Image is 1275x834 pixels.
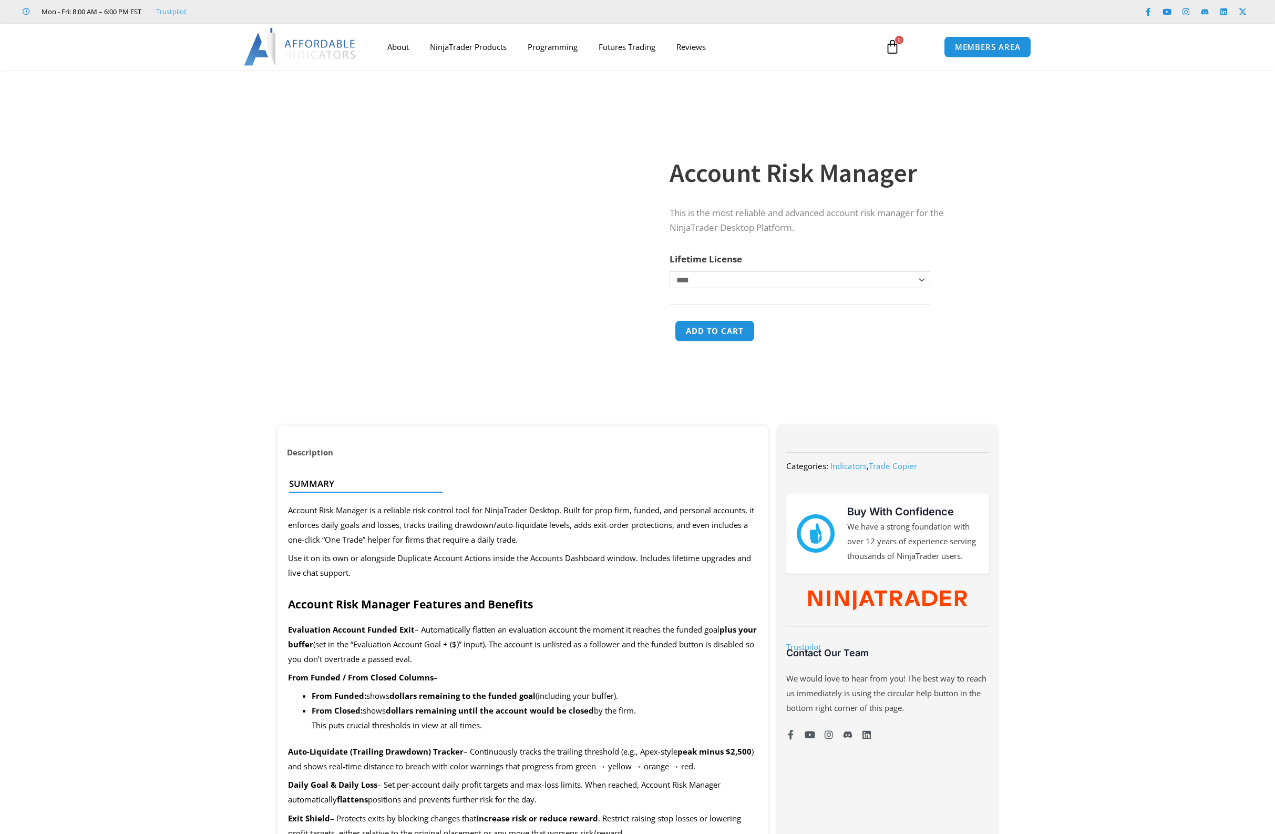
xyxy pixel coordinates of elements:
[786,672,989,716] p: We would love to hear from you! The best way to reach us immediately is using the circular help b...
[830,461,917,471] span: ,
[156,5,187,18] a: Trustpilot
[517,35,588,59] a: Programming
[363,705,386,716] span: shows
[289,479,748,489] h4: Summary
[288,624,757,649] b: plus your buffer
[39,5,141,18] span: Mon - Fri: 8:00 AM – 6:00 PM EST
[377,35,419,59] a: About
[869,461,917,471] a: Trade Copier
[666,35,716,59] a: Reviews
[786,647,989,659] h3: Contact Our Team
[337,794,368,805] b: flattens
[434,672,438,683] span: –
[675,320,755,342] button: Add to cart
[670,206,976,236] p: This is the most reliable and advanced account risk manager for the NinjaTrader Desktop Platform.
[830,461,867,471] a: Indicators
[464,746,677,757] span: – Continuously tracks the trailing threshold (e.g., Apex-style
[594,705,636,716] span: by the firm.
[288,779,377,790] b: Daily Goal & Daily Loss
[368,794,537,805] span: positions and prevents further risk for the day.
[386,705,594,716] b: dollars remaining until the account would be closed
[288,746,464,757] b: Auto-Liquidate (Trailing Drawdown) Tracker
[944,36,1032,58] a: MEMBERS AREA
[389,690,536,701] b: dollars remaining to the funded goal
[588,35,666,59] a: Futures Trading
[312,690,366,701] b: From Funded:
[670,253,742,265] label: Lifetime License
[536,690,618,701] span: (including your buffer).
[288,779,721,805] span: – Set per-account daily profit targets and max-loss limits. When reached, Account Risk Manager au...
[797,514,835,552] img: mark thumbs good 43913 | Affordable Indicators – NinjaTrader
[330,813,476,823] span: – Protects exits by blocking changes that
[288,672,434,683] b: From Funded / From Closed Columns
[808,591,966,611] img: NinjaTrader Wordmark color RGB | Affordable Indicators – NinjaTrader
[895,36,903,44] span: 0
[288,597,757,612] h2: Account Risk Manager Features and Benefits
[288,813,330,823] b: Exit Shield
[366,690,389,701] span: shows
[288,639,754,664] span: (set in the “Evaluation Account Goal + ($)” input). The account is unlisted as a follower and the...
[955,43,1021,51] span: MEMBERS AREA
[419,35,517,59] a: NinjaTrader Products
[312,720,482,730] span: This puts crucial thresholds in view at all times.
[312,705,363,716] b: From Closed:
[869,32,916,62] a: 0
[786,642,821,652] a: Trustpilot
[244,28,357,66] img: LogoAI | Affordable Indicators – NinjaTrader
[288,624,415,635] b: Evaluation Account Funded Exit
[476,813,598,823] b: increase risk or reduce reward
[277,442,343,463] a: Description
[786,461,828,471] span: Categories:
[677,746,752,757] b: peak minus $2,500
[288,553,751,578] span: Use it on its own or alongside Duplicate Account Actions inside the Accounts Dashboard window. In...
[377,35,873,59] nav: Menu
[847,504,979,520] h3: Buy With Confidence
[288,505,754,545] span: Account Risk Manager is a reliable risk control tool for NinjaTrader Desktop. Built for prop firm...
[847,520,979,564] p: We have a strong foundation with over 12 years of experience serving thousands of NinjaTrader users.
[670,155,976,191] h1: Account Risk Manager
[415,624,719,635] span: – Automatically flatten an evaluation account the moment it reaches the funded goal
